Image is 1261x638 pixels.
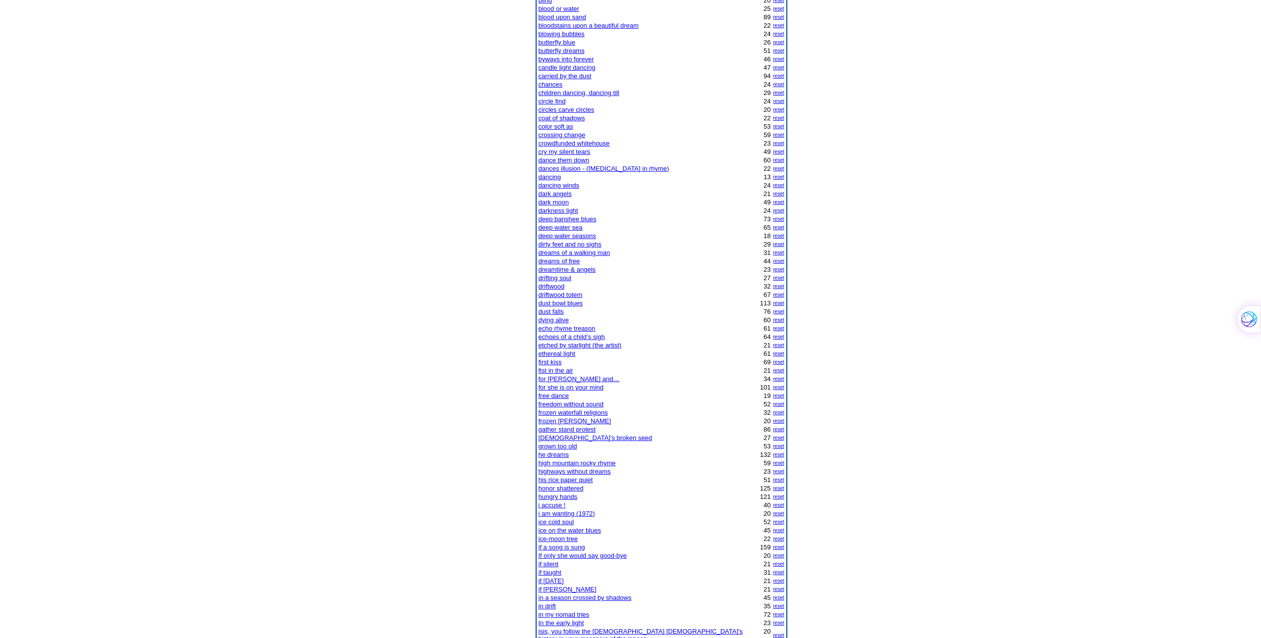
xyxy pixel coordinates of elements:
[539,569,561,576] a: if taught
[773,166,784,171] a: reset
[539,249,610,256] a: dreams of a walking man
[764,13,770,21] font: 89
[773,351,784,356] a: reset
[539,308,564,315] a: dust falls
[764,569,770,576] font: 31
[773,460,784,466] a: reset
[773,107,784,112] a: reset
[539,89,619,97] a: children dancing, dancing till
[764,215,770,223] font: 73
[760,493,771,500] font: 121
[764,350,770,357] font: 61
[773,536,784,541] a: reset
[764,123,770,130] font: 53
[773,452,784,457] a: reset
[773,48,784,53] a: reset
[773,275,784,281] a: reset
[764,72,770,80] font: 94
[764,409,770,416] font: 32
[539,350,575,357] a: ethereal light
[764,333,770,341] font: 64
[539,611,590,618] a: in my nomad tries
[764,64,770,71] font: 47
[773,612,784,617] a: reset
[539,426,596,433] a: gather stand protest
[773,486,784,491] a: reset
[773,317,784,323] a: reset
[539,232,596,240] a: deep water seasons
[773,633,784,638] a: reset
[764,224,770,231] font: 65
[539,299,583,307] a: dust bowl blues
[773,149,784,154] a: reset
[539,64,596,71] a: candle light dancing
[773,98,784,104] a: reset
[773,427,784,432] a: reset
[539,602,556,610] a: in drift
[539,72,592,80] a: carried by the dust
[773,385,784,390] a: reset
[773,233,784,239] a: reset
[539,131,586,139] a: crossing change
[539,5,579,12] a: blood or water
[764,476,770,484] font: 51
[760,485,771,492] font: 125
[760,543,771,551] font: 159
[764,165,770,172] font: 22
[773,174,784,180] a: reset
[764,156,770,164] font: 60
[764,560,770,568] font: 21
[773,292,784,297] a: reset
[773,82,784,87] a: reset
[764,594,770,601] font: 45
[764,518,770,526] font: 52
[539,518,574,526] a: ice cold soul
[539,47,585,54] a: butterfly dreams
[773,250,784,255] a: reset
[764,400,770,408] font: 52
[539,535,578,542] a: ice-moon tree
[773,595,784,600] a: reset
[764,232,770,240] font: 18
[539,98,566,105] a: circle find
[764,89,770,97] font: 29
[539,106,595,113] a: circles carve circles
[773,570,784,575] a: reset
[764,628,770,635] font: 20
[764,148,770,155] font: 49
[539,501,566,509] a: i accuse !
[539,39,575,46] a: butterfly blue
[773,368,784,373] a: reset
[764,434,770,442] font: 27
[760,384,771,391] font: 101
[539,190,572,197] a: dark angels
[773,65,784,70] a: reset
[764,392,770,399] font: 19
[764,342,770,349] font: 21
[539,114,585,122] a: coat of shadows
[773,376,784,382] a: reset
[764,325,770,332] font: 61
[773,578,784,584] a: reset
[773,393,784,398] a: reset
[773,553,784,558] a: reset
[539,510,595,517] a: i am wanting (1972)
[764,106,770,113] font: 20
[539,325,596,332] a: echo rhyme treason
[773,418,784,424] a: reset
[539,13,586,21] a: blood upon sand
[773,401,784,407] a: reset
[764,173,770,181] font: 13
[539,173,561,181] a: dancing
[773,115,784,121] a: reset
[764,442,770,450] font: 53
[773,326,784,331] a: reset
[764,241,770,248] font: 29
[764,114,770,122] font: 22
[764,586,770,593] font: 21
[773,309,784,314] a: reset
[773,443,784,449] a: reset
[773,191,784,196] a: reset
[764,459,770,467] font: 59
[539,476,593,484] a: his rice paper quiet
